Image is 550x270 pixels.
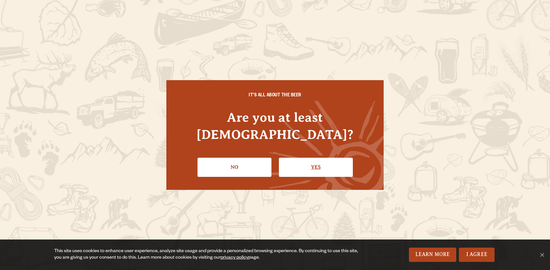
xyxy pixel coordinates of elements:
a: privacy policy [221,255,248,261]
a: Learn More [409,248,457,262]
h4: Are you at least [DEMOGRAPHIC_DATA]? [179,109,371,143]
div: This site uses cookies to enhance user experience, analyze site usage and provide a personalized ... [54,248,365,261]
h6: IT'S ALL ABOUT THE BEER [179,93,371,99]
a: I Agree [459,248,495,262]
a: No [197,158,271,177]
span: No [539,252,545,258]
a: Confirm I'm 21 or older [279,158,353,177]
